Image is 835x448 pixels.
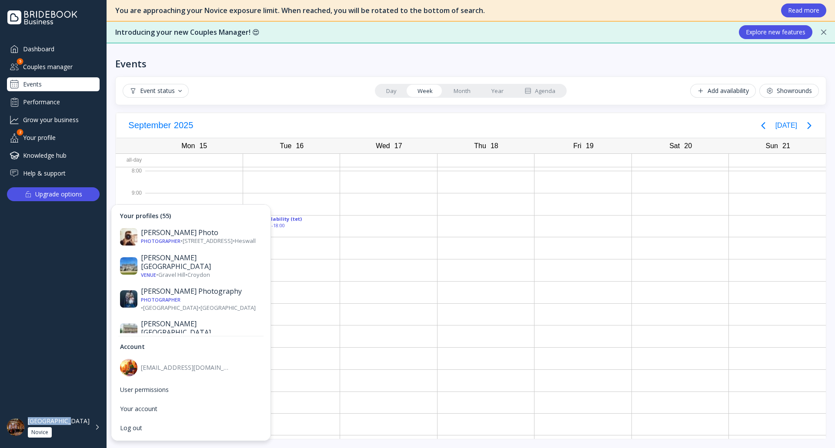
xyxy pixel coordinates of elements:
[141,253,262,271] div: [PERSON_NAME][GEOGRAPHIC_DATA]
[120,386,262,394] div: User permissions
[667,140,682,152] div: Sat
[17,129,23,136] div: 2
[763,140,781,152] div: Sun
[7,95,100,109] a: Performance
[141,319,262,337] div: [PERSON_NAME][GEOGRAPHIC_DATA]
[120,405,262,413] div: Your account
[801,117,818,134] button: Next page
[481,85,514,97] a: Year
[393,140,404,152] div: 17
[173,118,195,133] span: 2025
[471,140,489,152] div: Thu
[28,417,90,425] div: [GEOGRAPHIC_DATA]
[697,87,749,94] div: Add availability
[127,118,173,133] span: September
[376,85,407,97] a: Day
[584,140,595,152] div: 19
[766,87,812,94] div: Showrounds
[141,296,180,303] div: Photographer
[197,140,209,152] div: 15
[7,148,100,163] a: Knowledge hub
[7,113,100,127] a: Grow your business
[116,154,145,166] div: All-day
[7,60,100,74] a: Couples manager5
[7,187,100,201] button: Upgrade options
[124,118,198,133] button: September2025
[120,359,137,376] img: dpr=1,fit=cover,g=face,w=40,h=40
[294,140,305,152] div: 16
[115,381,267,399] a: User permissions
[179,140,197,152] div: Mon
[141,237,262,246] div: • [STREET_ADDRESS] • Heswall
[123,84,189,98] button: Event status
[120,424,262,432] div: Log out
[7,130,100,145] div: Your profile
[17,58,23,65] div: 5
[489,140,500,152] div: 18
[690,84,756,98] button: Add availability
[115,57,147,70] div: Events
[120,324,137,341] img: dpr=1,fit=cover,g=face,w=30,h=30
[7,418,24,436] img: dpr=1,fit=cover,g=face,w=48,h=48
[682,140,694,152] div: 20
[141,287,262,295] div: [PERSON_NAME] Photography
[781,140,792,152] div: 21
[141,229,262,237] div: [PERSON_NAME] Photo
[373,140,393,152] div: Wed
[115,339,267,355] div: Account
[120,291,137,308] img: dpr=1,fit=cover,g=face,w=30,h=30
[781,3,826,17] button: Read more
[141,364,230,372] div: [EMAIL_ADDRESS][DOMAIN_NAME]
[407,85,443,97] a: Week
[775,118,797,133] button: [DATE]
[7,60,100,74] div: Couples manager
[115,27,730,37] div: Introducing your new Couples Manager! 😍
[7,77,100,91] a: Events
[141,238,180,245] div: Photographer
[277,140,294,152] div: Tue
[141,271,262,279] div: • Gravel Hill • Croydon
[759,84,819,98] button: Showrounds
[130,87,182,94] div: Event status
[120,228,137,246] img: dpr=1,fit=cover,g=face,w=30,h=30
[571,140,584,152] div: Fri
[739,25,812,39] button: Explore new features
[755,117,772,134] button: Previous page
[35,188,82,200] div: Upgrade options
[788,7,819,14] div: Read more
[792,406,835,448] iframe: Chat Widget
[7,130,100,145] a: Your profile2
[116,166,145,188] div: 8:00
[141,295,262,312] div: • [GEOGRAPHIC_DATA] • [GEOGRAPHIC_DATA]
[7,42,100,56] a: Dashboard
[116,188,145,210] div: 9:00
[141,272,156,278] div: Venue
[115,400,267,418] a: Your account
[524,87,555,95] div: Agenda
[7,166,100,180] a: Help & support
[443,85,481,97] a: Month
[31,429,48,436] div: Novice
[115,6,772,16] div: You are approaching your Novice exposure limit. When reached, you will be rotated to the bottom o...
[746,29,805,36] div: Explore new features
[120,258,137,275] img: dpr=1,fit=cover,g=face,w=30,h=30
[115,208,267,224] div: Your profiles (55)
